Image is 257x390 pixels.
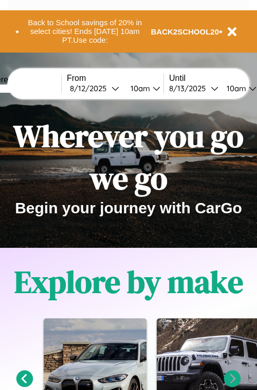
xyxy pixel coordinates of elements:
div: 10am [222,83,249,93]
div: 8 / 13 / 2025 [169,83,211,93]
h1: Explore by make [14,261,243,303]
button: Back to School savings of 20% in select cities! Ends [DATE] 10am PT.Use code: [19,15,151,47]
div: 10am [125,83,153,93]
button: 10am [122,83,163,94]
label: From [67,74,163,83]
b: BACK2SCHOOL20 [151,27,219,36]
div: 8 / 12 / 2025 [70,83,112,93]
button: 8/12/2025 [67,83,122,94]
